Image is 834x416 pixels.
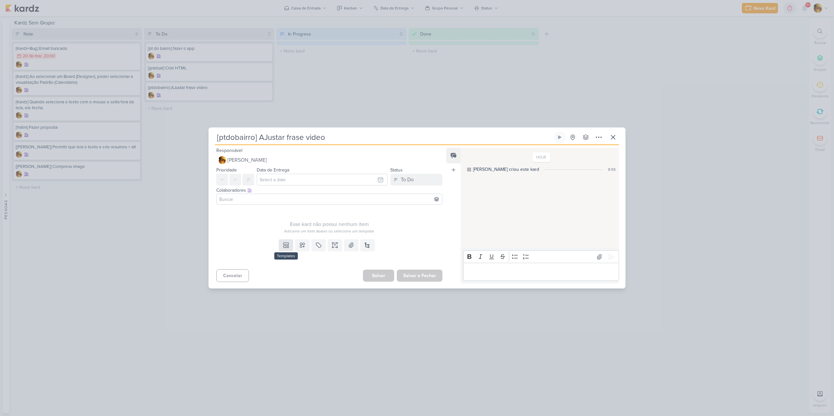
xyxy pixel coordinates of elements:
[216,187,442,194] div: Colaboradores
[227,156,267,164] span: [PERSON_NAME]
[257,174,388,186] input: Select a date
[218,156,226,164] img: Leandro Guedes
[216,154,442,166] button: [PERSON_NAME]
[216,220,442,228] div: Esse kard não possui nenhum item
[463,263,619,281] div: Editor editing area: main
[215,131,553,143] input: Kard Sem Título
[216,228,442,234] div: Adicione um item abaixo ou selecione um template
[216,167,237,173] label: Prioridade
[557,135,562,140] div: Ligar relógio
[390,174,442,186] button: To Do
[216,269,249,282] button: Cancelar
[463,250,619,263] div: Editor toolbar
[608,167,616,172] div: 9:55
[390,167,403,173] label: Status
[401,176,414,184] div: To Do
[274,252,298,260] div: Templates
[473,166,539,173] div: [PERSON_NAME] criou este kard
[216,148,242,153] label: Responsável
[257,167,289,173] label: Data de Entrega
[218,195,441,203] input: Buscar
